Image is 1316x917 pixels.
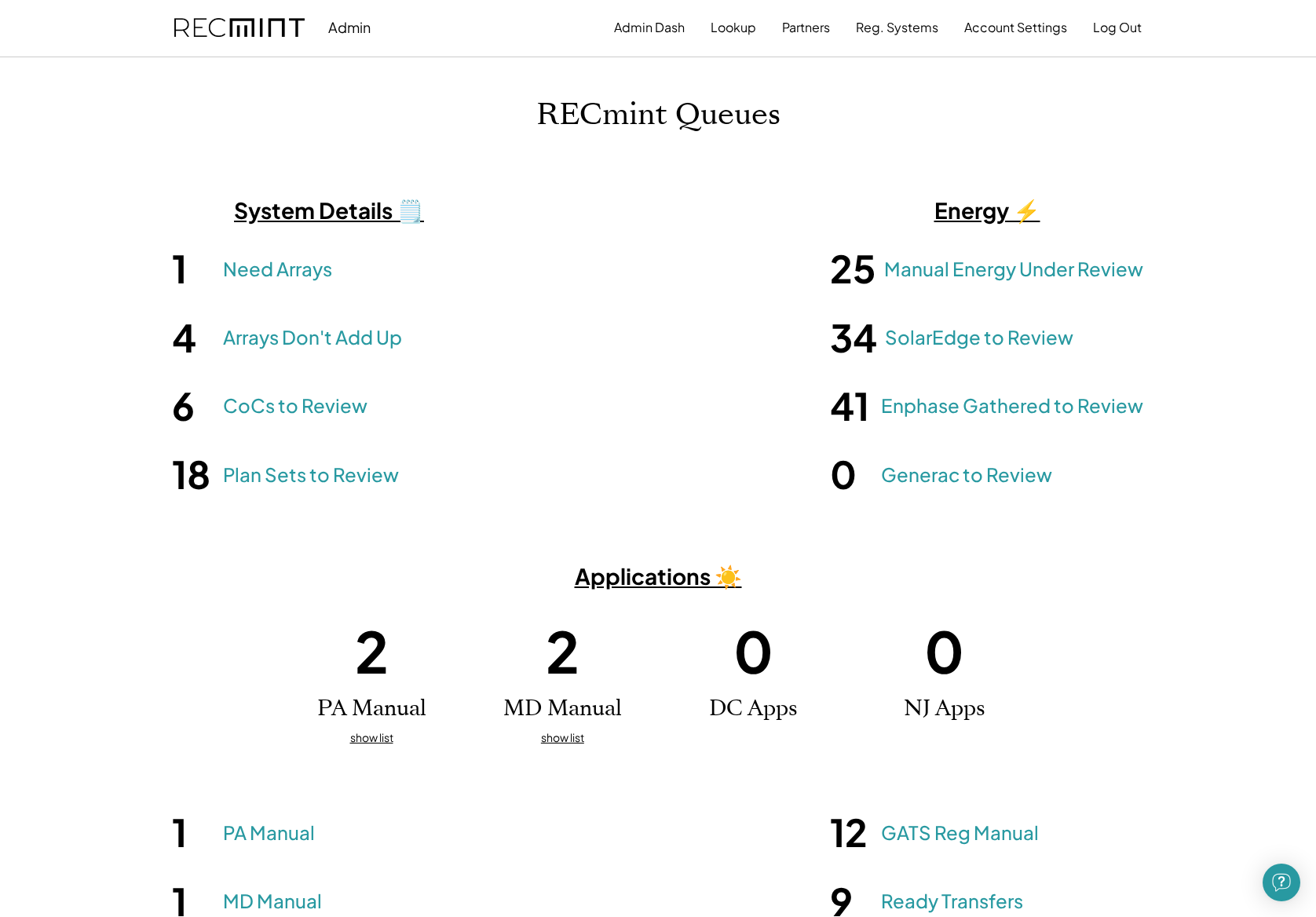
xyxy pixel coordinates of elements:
h2: MD Manual [503,696,622,722]
h1: 41 [830,382,873,430]
h2: NJ Apps [904,696,985,722]
a: Ready Transfers [881,888,1023,915]
img: recmint-logotype%403x.png [174,18,305,38]
h3: Energy ⚡ [791,196,1183,225]
button: Partners [782,12,830,43]
h1: 0 [733,614,773,688]
button: Log Out [1093,12,1142,43]
button: Account Settings [964,12,1067,43]
a: Plan Sets to Review [223,462,399,488]
h3: System Details 🗒️ [133,196,525,225]
a: SolarEdge to Review [885,324,1073,351]
h1: 2 [355,614,389,688]
div: Admin [328,18,371,36]
h2: DC Apps [709,696,798,722]
h1: 0 [924,614,964,688]
h1: 1 [172,808,215,857]
a: Enphase Gathered to Review [881,393,1143,419]
h1: 12 [830,808,873,857]
h1: 6 [172,382,215,430]
a: GATS Reg Manual [881,820,1039,846]
u: show list [350,730,393,744]
a: Arrays Don't Add Up [223,324,402,351]
button: Reg. Systems [856,12,938,43]
h1: 4 [172,313,215,362]
a: CoCs to Review [223,393,367,419]
a: Manual Energy Under Review [884,256,1143,283]
h1: 0 [830,450,873,499]
h1: 1 [172,244,215,293]
h1: 34 [830,313,877,362]
a: Need Arrays [223,256,332,283]
button: Admin Dash [614,12,685,43]
h1: 2 [546,614,579,688]
h2: PA Manual [317,696,426,722]
h1: RECmint Queues [536,97,780,133]
h1: 25 [830,244,876,293]
div: Open Intercom Messenger [1263,864,1300,901]
u: show list [541,730,584,744]
a: MD Manual [223,888,322,915]
a: PA Manual [223,820,315,846]
h1: 18 [172,450,215,499]
a: Generac to Review [881,462,1052,488]
button: Lookup [711,12,756,43]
